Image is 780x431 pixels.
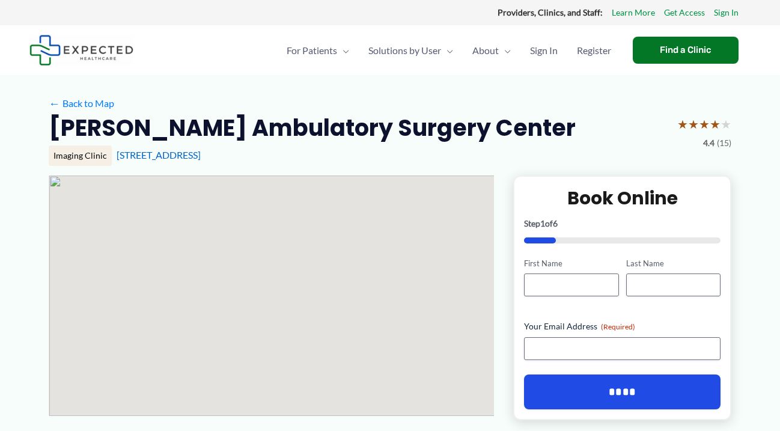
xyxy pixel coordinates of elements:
a: Get Access [664,5,705,20]
a: Sign In [520,29,567,72]
span: (15) [717,135,731,151]
span: Menu Toggle [441,29,453,72]
span: ★ [721,113,731,135]
a: For PatientsMenu Toggle [277,29,359,72]
a: Find a Clinic [633,37,739,64]
span: Menu Toggle [337,29,349,72]
span: ★ [677,113,688,135]
span: For Patients [287,29,337,72]
span: 4.4 [703,135,714,151]
span: Menu Toggle [499,29,511,72]
a: [STREET_ADDRESS] [117,149,201,160]
span: About [472,29,499,72]
h2: Book Online [524,186,721,210]
label: Your Email Address [524,320,721,332]
span: Sign In [530,29,558,72]
label: First Name [524,258,618,269]
a: Solutions by UserMenu Toggle [359,29,463,72]
span: Solutions by User [368,29,441,72]
a: Sign In [714,5,739,20]
a: Register [567,29,621,72]
span: ★ [699,113,710,135]
span: (Required) [601,322,635,331]
h2: [PERSON_NAME] Ambulatory Surgery Center [49,113,576,142]
span: 6 [553,218,558,228]
a: ←Back to Map [49,94,114,112]
strong: Providers, Clinics, and Staff: [498,7,603,17]
a: AboutMenu Toggle [463,29,520,72]
span: ← [49,97,60,109]
img: Expected Healthcare Logo - side, dark font, small [29,35,133,66]
div: Imaging Clinic [49,145,112,166]
a: Learn More [612,5,655,20]
span: 1 [540,218,545,228]
span: ★ [688,113,699,135]
nav: Primary Site Navigation [277,29,621,72]
span: ★ [710,113,721,135]
span: Register [577,29,611,72]
p: Step of [524,219,721,228]
label: Last Name [626,258,721,269]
